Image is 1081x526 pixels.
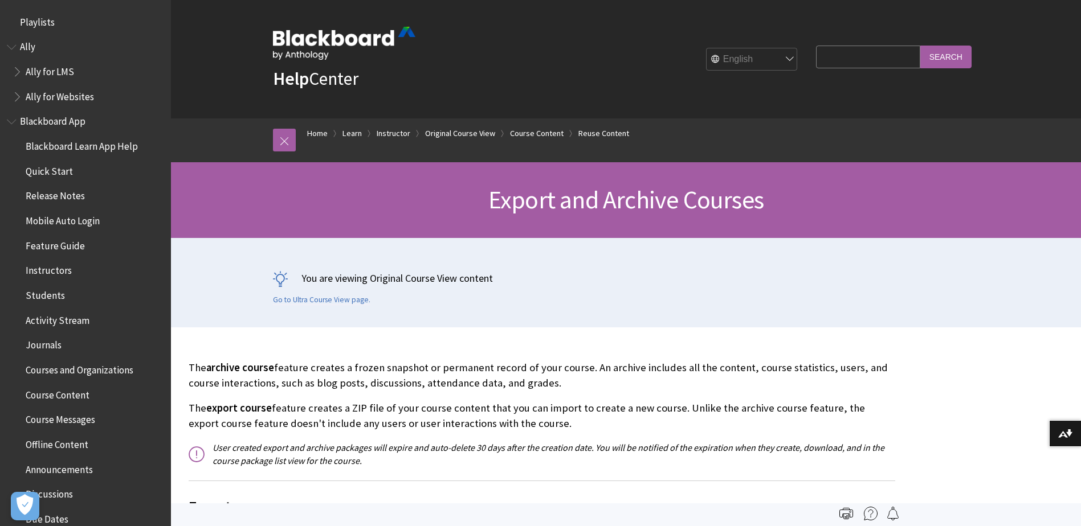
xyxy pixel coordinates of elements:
[273,67,358,90] a: HelpCenter
[189,401,895,430] p: The feature creates a ZIP file of your course content that you can import to create a new course....
[26,162,73,177] span: Quick Start
[510,126,564,141] a: Course Content
[273,27,415,60] img: Blackboard by Anthology
[26,137,138,152] span: Blackboard Learn App Help
[26,261,72,277] span: Instructors
[425,126,495,141] a: Original Course View
[7,38,164,106] nav: Book outline for Anthology Ally Help
[26,509,68,525] span: Due Dates
[26,336,62,351] span: Journals
[26,62,74,77] span: Ally for LMS
[26,360,133,376] span: Courses and Organizations
[189,495,895,519] span: Export a course
[839,507,853,520] img: Print
[189,441,895,467] p: User created export and archive packages will expire and auto-delete 30 days after the creation d...
[920,46,972,68] input: Search
[578,126,629,141] a: Reuse Content
[886,507,900,520] img: Follow this page
[342,126,362,141] a: Learn
[11,492,39,520] button: Open Preferences
[707,48,798,71] select: Site Language Selector
[307,126,328,141] a: Home
[273,295,370,305] a: Go to Ultra Course View page.
[26,385,89,401] span: Course Content
[273,271,980,285] p: You are viewing Original Course View content
[488,184,764,215] span: Export and Archive Courses
[26,460,93,475] span: Announcements
[20,112,85,128] span: Blackboard App
[189,360,895,390] p: The feature creates a frozen snapshot or permanent record of your course. An archive includes all...
[26,410,95,426] span: Course Messages
[26,286,65,301] span: Students
[26,484,73,500] span: Discussions
[20,13,55,28] span: Playlists
[377,126,410,141] a: Instructor
[26,211,100,227] span: Mobile Auto Login
[864,507,878,520] img: More help
[26,187,85,202] span: Release Notes
[273,67,309,90] strong: Help
[206,361,274,374] span: archive course
[7,13,164,32] nav: Book outline for Playlists
[26,236,85,252] span: Feature Guide
[20,38,35,53] span: Ally
[26,87,94,102] span: Ally for Websites
[26,311,89,326] span: Activity Stream
[26,435,88,450] span: Offline Content
[206,401,272,414] span: export course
